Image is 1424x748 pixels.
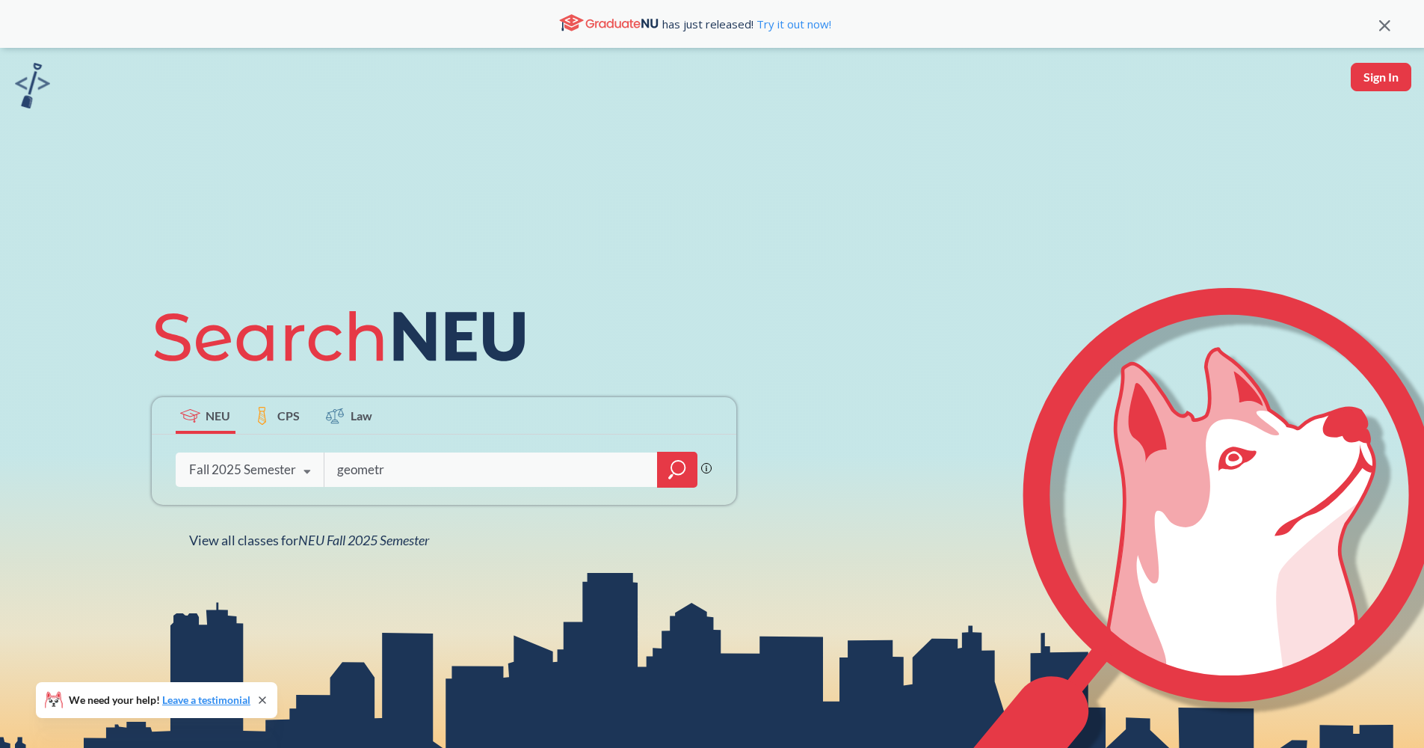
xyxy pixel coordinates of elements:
[277,407,300,424] span: CPS
[657,452,697,488] div: magnifying glass
[668,459,686,480] svg: magnifying glass
[206,407,230,424] span: NEU
[351,407,372,424] span: Law
[753,16,831,31] a: Try it out now!
[662,16,831,32] span: has just released!
[189,532,429,548] span: View all classes for
[1351,63,1411,91] button: Sign In
[162,693,250,706] a: Leave a testimonial
[336,454,647,485] input: Class, professor, course number, "phrase"
[15,63,50,108] img: sandbox logo
[15,63,50,113] a: sandbox logo
[189,462,296,478] div: Fall 2025 Semester
[298,532,429,548] span: NEU Fall 2025 Semester
[69,695,250,705] span: We need your help!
